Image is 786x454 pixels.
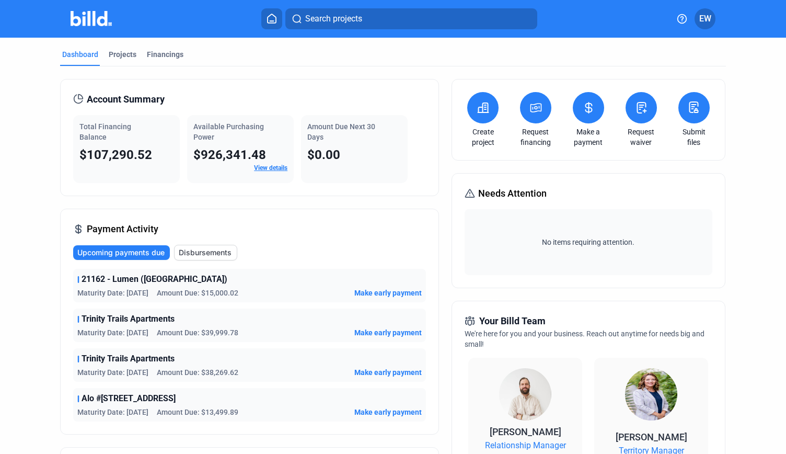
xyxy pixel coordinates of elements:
span: Trinity Trails Apartments [82,313,175,325]
span: 21162 - Lumen ([GEOGRAPHIC_DATA]) [82,273,227,286]
span: Trinity Trails Apartments [82,353,175,365]
span: Payment Activity [87,222,158,236]
a: Make a payment [570,127,607,147]
span: Disbursements [179,247,232,258]
span: Maturity Date: [DATE] [77,367,148,378]
a: Request waiver [623,127,660,147]
img: Billd Company Logo [71,11,112,26]
span: No items requiring attention. [469,237,708,247]
span: Maturity Date: [DATE] [77,407,148,417]
span: Account Summary [87,92,165,107]
a: Create project [465,127,501,147]
button: Make early payment [354,367,422,378]
span: Amount Due Next 30 Days [307,122,375,141]
div: Financings [147,49,183,60]
span: Amount Due: $39,999.78 [157,327,238,338]
button: Upcoming payments due [73,245,170,260]
span: Maturity Date: [DATE] [77,288,148,298]
span: Relationship Manager [485,439,566,452]
button: Search projects [285,8,537,29]
span: $926,341.48 [193,147,266,162]
button: Disbursements [174,245,237,260]
span: Amount Due: $38,269.62 [157,367,238,378]
button: Make early payment [354,288,422,298]
button: Make early payment [354,327,422,338]
span: Search projects [305,13,362,25]
span: Total Financing Balance [79,122,131,141]
button: EW [695,8,715,29]
span: $0.00 [307,147,340,162]
a: View details [254,164,287,172]
span: Your Billd Team [479,314,546,328]
span: Amount Due: $15,000.02 [157,288,238,298]
span: [PERSON_NAME] [490,426,561,437]
span: $107,290.52 [79,147,152,162]
img: Territory Manager [625,368,677,421]
a: Request financing [517,127,554,147]
span: Alo #[STREET_ADDRESS] [82,392,176,405]
span: Amount Due: $13,499.89 [157,407,238,417]
span: We're here for you and your business. Reach out anytime for needs big and small! [465,330,704,348]
span: Maturity Date: [DATE] [77,327,148,338]
span: EW [699,13,711,25]
div: Dashboard [62,49,98,60]
div: Projects [109,49,136,60]
button: Make early payment [354,407,422,417]
span: Needs Attention [478,186,547,201]
span: [PERSON_NAME] [616,432,687,442]
span: Available Purchasing Power [193,122,264,141]
img: Relationship Manager [499,368,551,421]
a: Submit files [676,127,712,147]
span: Upcoming payments due [77,247,165,258]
